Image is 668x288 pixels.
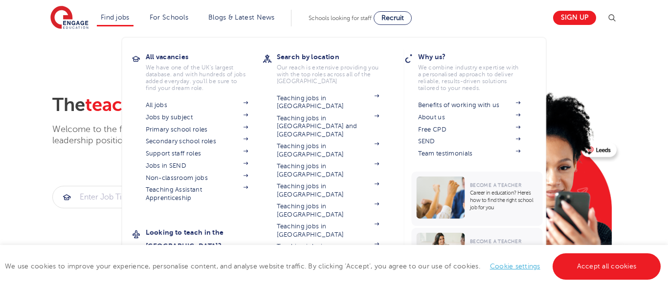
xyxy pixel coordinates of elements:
[418,150,521,157] a: Team testimonials
[52,186,200,208] div: Submit
[277,114,379,138] a: Teaching jobs in [GEOGRAPHIC_DATA] and [GEOGRAPHIC_DATA]
[146,101,248,109] a: All jobs
[146,50,263,64] h3: All vacancies
[146,64,248,91] p: We have one of the UK's largest database. and with hundreds of jobs added everyday. you'll be sur...
[85,94,228,115] span: teaching agency
[309,15,372,22] span: Schools looking for staff
[146,126,248,133] a: Primary school roles
[101,14,130,21] a: Find jobs
[470,239,521,244] span: Become a Teacher
[277,243,379,259] a: Teaching jobs in [GEOGRAPHIC_DATA]
[277,50,394,64] h3: Search by location
[412,228,545,280] a: Become a Teacher6 Teacher Interview Tips
[418,137,521,145] a: SEND
[277,222,379,239] a: Teaching jobs in [GEOGRAPHIC_DATA]
[553,11,596,25] a: Sign up
[146,225,263,253] h3: Looking to teach in the [GEOGRAPHIC_DATA]?
[470,189,538,211] p: Career in education? Here’s how to find the right school job for you
[418,101,521,109] a: Benefits of working with us
[490,263,540,270] a: Cookie settings
[50,6,89,30] img: Engage Education
[52,94,447,116] h2: The that works for you
[52,124,375,147] p: Welcome to the fastest-growing database of teaching, SEND, support and leadership positions for t...
[412,172,545,226] a: Become a TeacherCareer in education? Here’s how to find the right school job for you
[277,94,379,111] a: Teaching jobs in [GEOGRAPHIC_DATA]
[146,137,248,145] a: Secondary school roles
[553,253,661,280] a: Accept all cookies
[146,113,248,121] a: Jobs by subject
[418,64,521,91] p: We combine industry expertise with a personalised approach to deliver reliable, results-driven so...
[208,14,275,21] a: Blogs & Latest News
[418,113,521,121] a: About us
[277,50,394,85] a: Search by locationOur reach is extensive providing you with the top roles across all of the [GEOG...
[418,50,535,64] h3: Why us?
[277,142,379,158] a: Teaching jobs in [GEOGRAPHIC_DATA]
[146,162,248,170] a: Jobs in SEND
[418,50,535,91] a: Why us?We combine industry expertise with a personalised approach to deliver reliable, results-dr...
[146,50,263,91] a: All vacanciesWe have one of the UK's largest database. and with hundreds of jobs added everyday. ...
[5,263,663,270] span: We use cookies to improve your experience, personalise content, and analyse website traffic. By c...
[277,202,379,219] a: Teaching jobs in [GEOGRAPHIC_DATA]
[470,182,521,188] span: Become a Teacher
[418,126,521,133] a: Free CPD
[277,162,379,178] a: Teaching jobs in [GEOGRAPHIC_DATA]
[277,64,379,85] p: Our reach is extensive providing you with the top roles across all of the [GEOGRAPHIC_DATA]
[146,186,248,202] a: Teaching Assistant Apprenticeship
[146,150,248,157] a: Support staff roles
[277,182,379,199] a: Teaching jobs in [GEOGRAPHIC_DATA]
[381,14,404,22] span: Recruit
[150,14,188,21] a: For Schools
[146,174,248,182] a: Non-classroom jobs
[374,11,412,25] a: Recruit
